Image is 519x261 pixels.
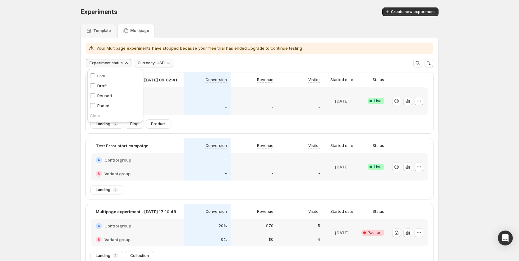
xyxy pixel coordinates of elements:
p: $70 [266,223,273,228]
h2: A [98,158,100,162]
p: 2 [114,188,117,192]
p: Started date [330,77,353,82]
p: - [272,92,273,97]
p: - [225,92,227,97]
p: Ended [97,103,109,109]
p: Status [373,77,384,82]
button: Experiment status [86,59,131,67]
p: - [318,171,320,176]
p: Multipage [130,28,149,33]
span: Landing [96,253,110,258]
p: 4 [318,237,320,242]
p: 0% [221,237,227,242]
p: - [272,171,273,176]
span: Live [374,98,382,103]
span: Create new experiment [391,9,435,14]
span: Landing [96,187,110,192]
h2: B [98,238,100,241]
p: Revenue [257,143,273,148]
p: Conversion [205,143,227,148]
span: Paused [368,230,382,235]
span: Experiment status [90,61,123,66]
h2: Variant group [104,236,131,243]
p: Started date [330,143,353,148]
div: Open Intercom Messenger [498,231,513,245]
h2: Control group [104,157,131,163]
span: Live [374,164,382,169]
p: Template [93,28,111,33]
h2: Control group [104,223,131,229]
p: Conversion [205,209,227,214]
p: Status [373,143,384,148]
h2: A [98,224,100,228]
p: - [225,171,227,176]
p: Revenue [257,77,273,82]
p: 5 [318,223,320,228]
span: Experiments [80,8,117,16]
p: Visitor [308,77,320,82]
p: $0 [269,237,273,242]
p: Status [373,209,384,214]
button: Upgrade to continue testing [248,46,302,51]
p: - [272,158,273,163]
p: [DATE] [335,164,349,170]
button: Create new experiment [382,7,439,16]
p: Visitor [308,209,320,214]
p: - [318,92,320,97]
p: - [318,105,320,110]
p: - [272,105,273,110]
p: Live [97,73,105,79]
p: Multipage experiment - [DATE] 17:10:48 [96,208,176,215]
h2: Variant group [104,171,131,177]
p: - [225,105,227,110]
p: Paused [97,93,112,99]
p: - [318,158,320,163]
p: Your Multipage experiments have stopped because your free trial has ended. [96,45,302,51]
button: Currency: USD [134,59,173,67]
p: - [225,158,227,163]
span: Product [151,121,166,126]
p: Test Error start campaign [96,143,149,149]
p: Started date [330,209,353,214]
p: 20% [218,223,227,228]
span: Collection [130,253,149,258]
p: Conversion [205,77,227,82]
p: Revenue [257,209,273,214]
button: Sort the results [425,59,433,67]
p: [DATE] [335,230,349,236]
p: [DATE] [335,98,349,104]
span: Currency: USD [138,61,165,66]
p: Draft [97,83,107,89]
p: Visitor [308,143,320,148]
h2: B [98,172,100,176]
p: 2 [114,254,117,258]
